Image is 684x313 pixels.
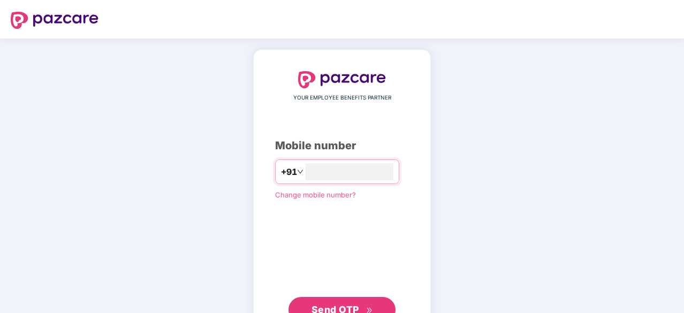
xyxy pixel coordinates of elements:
div: Mobile number [275,138,409,154]
img: logo [11,12,98,29]
span: +91 [281,165,297,179]
span: down [297,169,303,175]
img: logo [298,71,386,88]
a: Change mobile number? [275,190,356,199]
span: YOUR EMPLOYEE BENEFITS PARTNER [293,94,391,102]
